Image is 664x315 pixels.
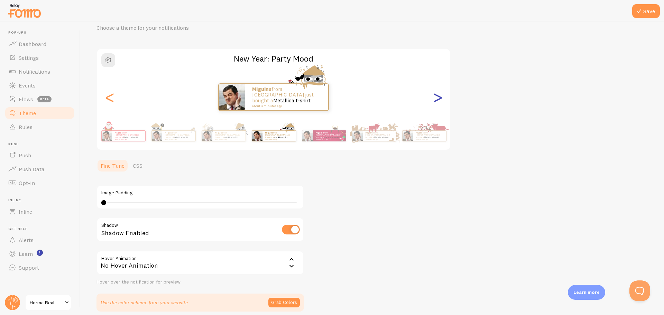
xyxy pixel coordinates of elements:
[96,217,304,243] div: Shadow Enabled
[273,97,311,104] a: Metallica t-shirt
[302,130,313,141] img: Fomo
[265,139,292,140] small: about 4 minutes ago
[19,123,33,130] span: Rules
[252,131,262,141] img: Fomo
[268,298,300,307] button: Grab Colors
[115,131,122,134] strong: Miguins
[568,285,605,300] div: Learn more
[115,139,142,140] small: about 4 minutes ago
[4,205,75,219] a: Inline
[101,190,299,196] label: Image Padding
[8,142,75,147] span: Push
[19,82,36,89] span: Events
[416,139,443,140] small: about 4 minutes ago
[4,106,75,120] a: Theme
[416,131,423,134] strong: Miguins
[4,148,75,162] a: Push
[19,264,39,271] span: Support
[96,24,262,32] p: Choose a theme for your notifications
[19,110,36,117] span: Theme
[30,298,63,307] span: Horma Real
[37,250,43,256] svg: <p>Watch New Feature Tutorials!</p>
[366,139,393,140] small: about 4 minutes ago
[4,78,75,92] a: Events
[19,152,31,159] span: Push
[366,131,373,134] strong: Miguins
[25,294,72,311] a: Horma Real
[274,136,288,139] a: Metallica t-shirt
[19,40,46,47] span: Dashboard
[123,136,138,139] a: Metallica t-shirt
[219,84,245,110] img: Fomo
[105,72,114,122] div: Previous slide
[151,131,162,141] img: Fomo
[265,131,273,134] strong: Miguins
[165,131,173,134] strong: Miguins
[324,136,339,139] a: Metallica t-shirt
[8,30,75,35] span: Pop-ups
[19,96,33,103] span: Flows
[366,131,393,140] p: from [GEOGRAPHIC_DATA] just bought a
[4,120,75,134] a: Rules
[202,131,212,141] img: Fomo
[4,247,75,261] a: Learn
[101,299,188,306] p: Use the color scheme from your website
[316,131,343,140] p: from [GEOGRAPHIC_DATA] just bought a
[215,131,223,134] strong: Miguins
[316,131,323,134] strong: Miguins
[4,176,75,190] a: Opt-In
[96,251,304,275] div: No Hover Animation
[165,139,192,140] small: about 4 minutes ago
[19,179,35,186] span: Opt-In
[19,208,32,215] span: Inline
[101,131,112,141] img: Fomo
[215,139,242,140] small: about 4 minutes ago
[629,280,650,301] iframe: Help Scout Beacon - Open
[8,198,75,203] span: Inline
[223,136,238,139] a: Metallica t-shirt
[8,227,75,231] span: Get Help
[424,136,439,139] a: Metallica t-shirt
[129,159,147,173] a: CSS
[252,104,319,108] small: about 4 minutes ago
[97,53,450,64] h2: New Year: Party Mood
[252,86,321,108] p: from [GEOGRAPHIC_DATA] just bought a
[96,279,304,285] div: Hover over the notification for preview
[252,86,271,92] strong: Miguins
[374,136,389,139] a: Metallica t-shirt
[173,136,188,139] a: Metallica t-shirt
[19,237,34,243] span: Alerts
[4,233,75,247] a: Alerts
[265,131,293,140] p: from [GEOGRAPHIC_DATA] just bought a
[165,131,193,140] p: from [GEOGRAPHIC_DATA] just bought a
[416,131,443,140] p: from [GEOGRAPHIC_DATA] just bought a
[19,68,50,75] span: Notifications
[19,54,39,61] span: Settings
[115,131,142,140] p: from [GEOGRAPHIC_DATA] just bought a
[316,139,343,140] small: about 4 minutes ago
[7,2,42,19] img: fomo-relay-logo-orange.svg
[4,37,75,51] a: Dashboard
[4,51,75,65] a: Settings
[4,261,75,275] a: Support
[573,289,600,296] p: Learn more
[37,96,52,102] span: beta
[19,166,45,173] span: Push Data
[4,162,75,176] a: Push Data
[433,72,442,122] div: Next slide
[4,65,75,78] a: Notifications
[402,131,413,141] img: Fomo
[96,159,129,173] a: Fine Tune
[4,92,75,106] a: Flows beta
[215,131,243,140] p: from [GEOGRAPHIC_DATA] just bought a
[19,250,33,257] span: Learn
